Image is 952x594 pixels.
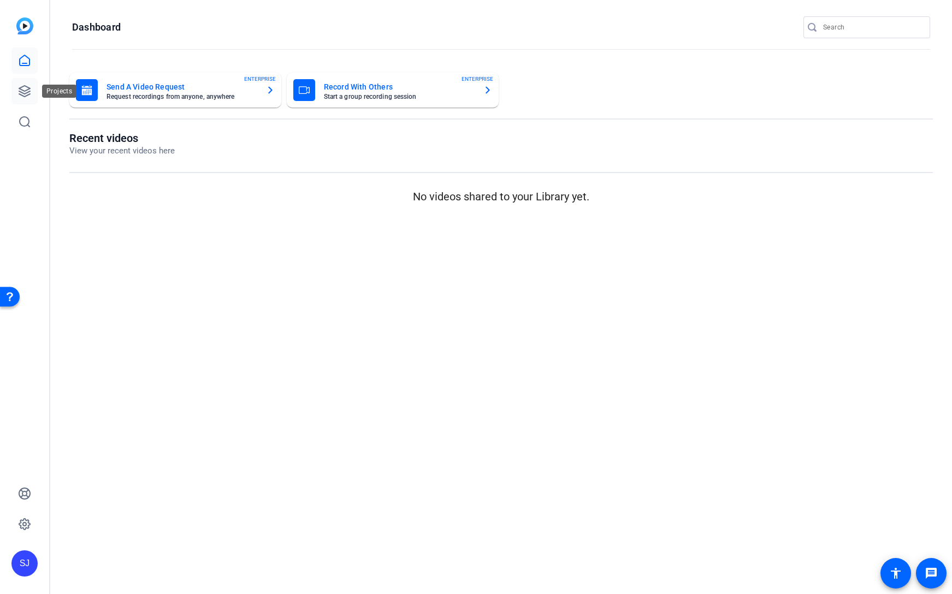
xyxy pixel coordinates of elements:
button: Send A Video RequestRequest recordings from anyone, anywhereENTERPRISE [69,73,281,108]
p: View your recent videos here [69,145,175,157]
mat-icon: accessibility [889,567,902,580]
mat-card-title: Record With Others [324,80,475,93]
mat-card-title: Send A Video Request [107,80,257,93]
div: SJ [11,550,38,577]
h1: Dashboard [72,21,121,34]
span: ENTERPRISE [244,75,276,83]
mat-card-subtitle: Request recordings from anyone, anywhere [107,93,257,100]
img: blue-gradient.svg [16,17,33,34]
input: Search [823,21,921,34]
h1: Recent videos [69,132,175,145]
span: ENTERPRISE [462,75,493,83]
div: Projects [42,85,76,98]
mat-card-subtitle: Start a group recording session [324,93,475,100]
p: No videos shared to your Library yet. [69,188,933,205]
button: Record With OthersStart a group recording sessionENTERPRISE [287,73,499,108]
mat-icon: message [925,567,938,580]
